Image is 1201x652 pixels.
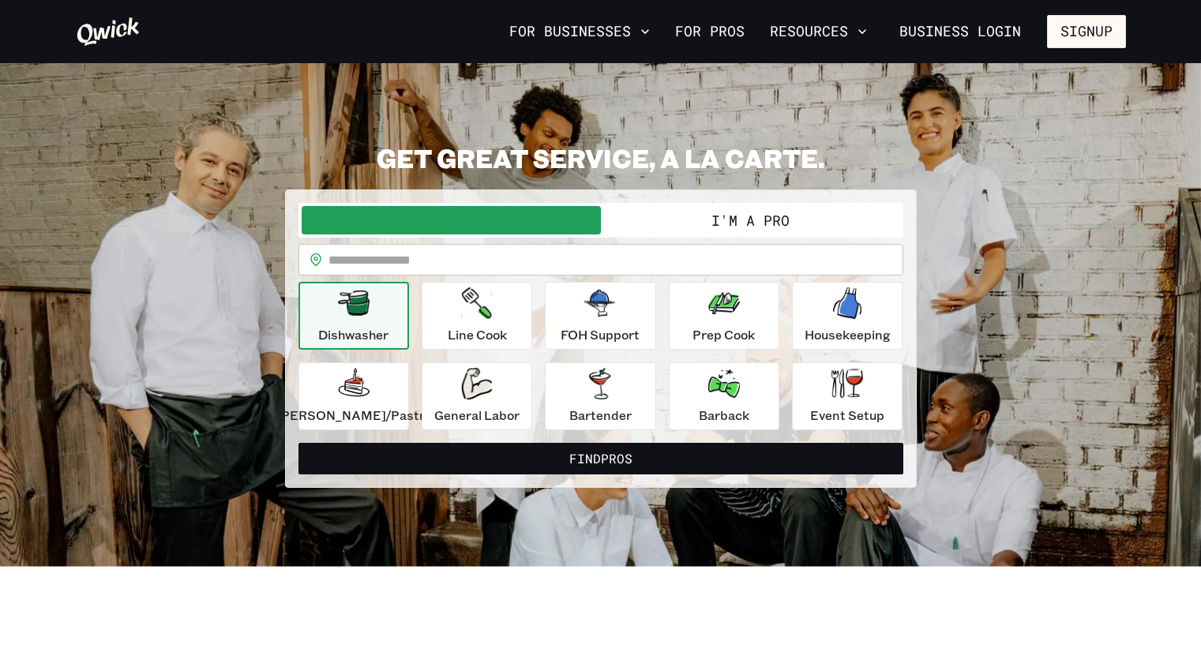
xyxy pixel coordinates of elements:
p: Line Cook [448,325,507,344]
button: I'm a Business [302,206,601,234]
p: Housekeeping [805,325,891,344]
p: Barback [699,406,749,425]
button: Barback [669,362,779,430]
button: Prep Cook [669,282,779,350]
button: [PERSON_NAME]/Pastry [298,362,409,430]
p: [PERSON_NAME]/Pastry [276,406,431,425]
p: General Labor [434,406,520,425]
button: Housekeeping [792,282,903,350]
p: Dishwasher [318,325,388,344]
p: Prep Cook [692,325,755,344]
button: General Labor [422,362,532,430]
a: For Pros [669,18,751,45]
p: Bartender [569,406,632,425]
button: Signup [1047,15,1126,48]
button: I'm a Pro [601,206,900,234]
a: Business Login [886,15,1034,48]
button: Dishwasher [298,282,409,350]
button: Line Cook [422,282,532,350]
p: Event Setup [810,406,884,425]
p: FOH Support [561,325,640,344]
h2: GET GREAT SERVICE, A LA CARTE. [285,142,917,174]
button: FOH Support [545,282,655,350]
button: FindPros [298,443,903,474]
button: Bartender [545,362,655,430]
button: For Businesses [503,18,656,45]
button: Resources [764,18,873,45]
button: Event Setup [792,362,903,430]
